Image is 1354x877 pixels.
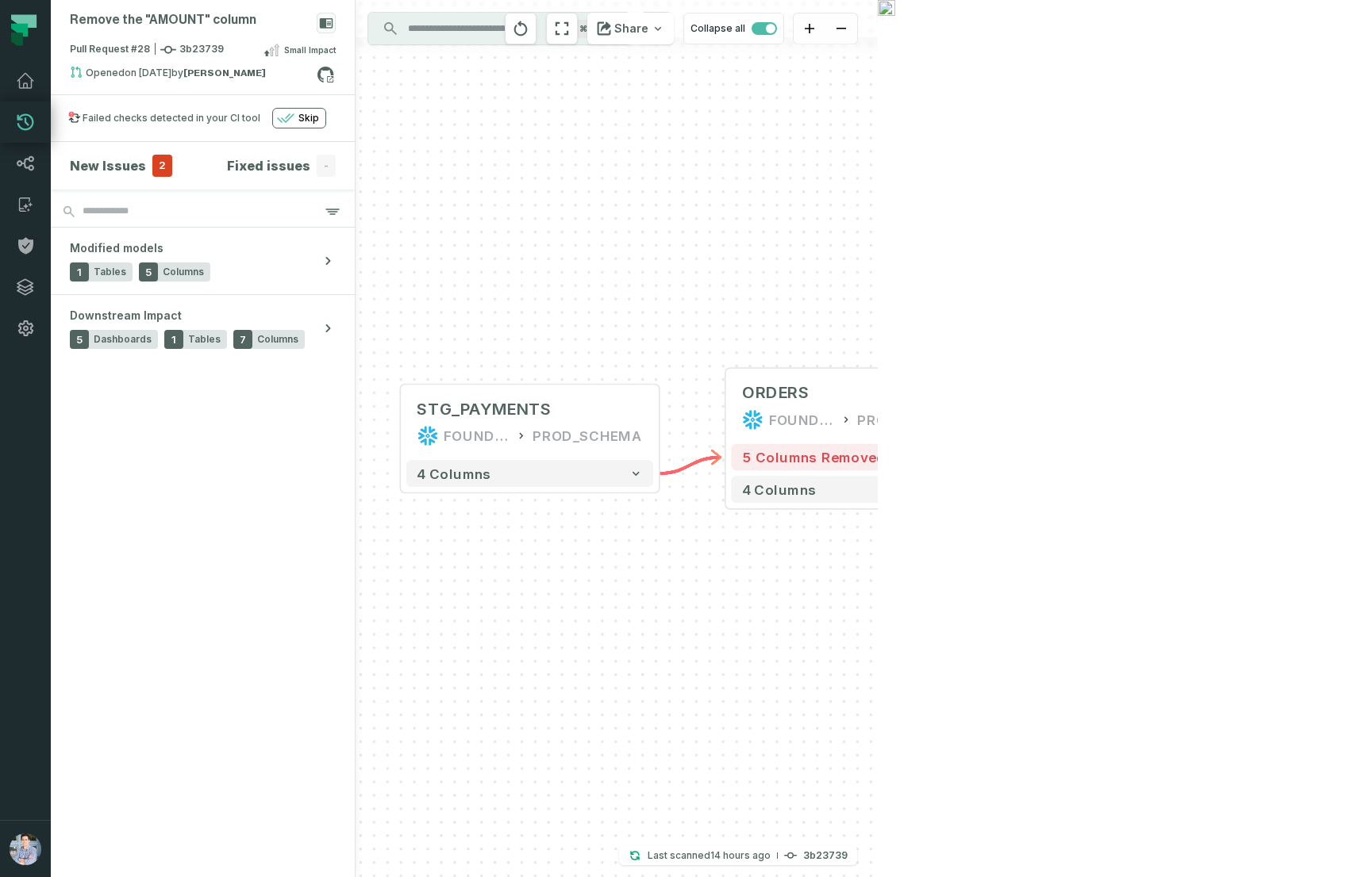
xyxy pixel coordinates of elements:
span: 5 [70,330,89,349]
g: Edge from c8867c613c347eb7857e509391c84b7d to 0dd85c77dd217d0afb16c7d4fb3eff19 [659,458,721,473]
h4: 3b23739 [803,851,848,860]
div: Opened by [70,66,317,85]
div: FOUNDATIONAL_DB [769,409,835,431]
h4: New Issues [70,156,146,175]
strong: Barak Fargoun (fargoun) [183,68,266,78]
button: Modified models1Tables5Columns [51,228,355,294]
div: Failed checks detected in your CI tool [83,112,260,124]
span: Columns [257,333,298,346]
div: PROD_SCHEMA [533,425,643,446]
button: zoom in [794,13,825,44]
div: PROD_SCHEMA [857,409,967,431]
button: Skip [272,108,326,128]
button: Downstream Impact5Dashboards1Tables7Columns [51,295,355,362]
span: Dashboards [94,333,152,346]
button: Collapse all [683,13,784,44]
button: New Issues2Fixed issues- [70,155,336,177]
span: 5 columns removed [742,450,886,465]
span: Tables [188,333,221,346]
div: FOUNDATIONAL_DB [444,425,510,446]
span: 4 columns [742,481,816,497]
p: Last scanned [648,848,771,864]
span: Downstream Impact [70,308,182,324]
span: Small Impact [284,44,336,56]
button: Last scanned[DATE] 6:20:49 PM3b23739 [619,846,857,865]
span: 4 columns [417,465,490,481]
div: ORDERS [742,382,810,404]
span: Columns [163,266,204,278]
span: - [317,155,336,177]
span: 1 [164,330,183,349]
span: Modified models [70,240,163,256]
h4: Fixed issues [227,156,310,175]
div: STG_PAYMENTS [417,398,551,419]
span: Tables [94,266,126,278]
relative-time: Mar 10, 2025, 2:00 PM PDT [125,67,171,79]
div: Remove the "AMOUNT" column [70,13,256,28]
a: View on github [315,64,336,85]
span: Skip [298,112,319,124]
relative-time: Aug 10, 2025, 6:20 PM PDT [710,849,771,861]
button: zoom out [825,13,857,44]
button: Share [587,13,674,44]
span: 7 [233,330,252,349]
img: avatar of Alon Nafta [10,833,41,865]
span: Pull Request #28 3b23739 [70,42,224,58]
span: 2 [152,155,172,177]
span: 1 [70,262,89,281]
span: 5 [139,262,158,281]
